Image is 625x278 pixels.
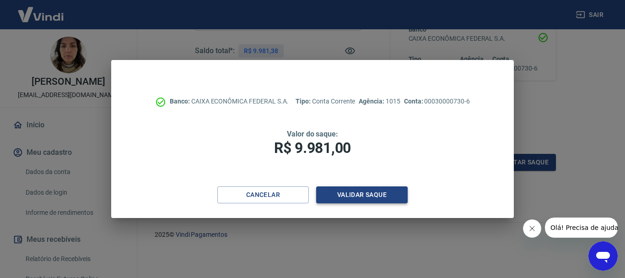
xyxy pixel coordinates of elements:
[316,186,408,203] button: Validar saque
[545,218,618,238] iframe: Mensagem da empresa
[359,97,400,106] p: 1015
[170,97,288,106] p: CAIXA ECONÔMICA FEDERAL S.A.
[287,130,338,138] span: Valor do saque:
[523,219,541,238] iframe: Fechar mensagem
[588,241,618,271] iframe: Botão para abrir a janela de mensagens
[296,97,355,106] p: Conta Corrente
[170,98,191,105] span: Banco:
[359,98,386,105] span: Agência:
[296,98,312,105] span: Tipo:
[217,186,309,203] button: Cancelar
[5,6,77,14] span: Olá! Precisa de ajuda?
[404,97,470,106] p: 00030000730-6
[274,139,351,157] span: R$ 9.981,00
[404,98,425,105] span: Conta:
